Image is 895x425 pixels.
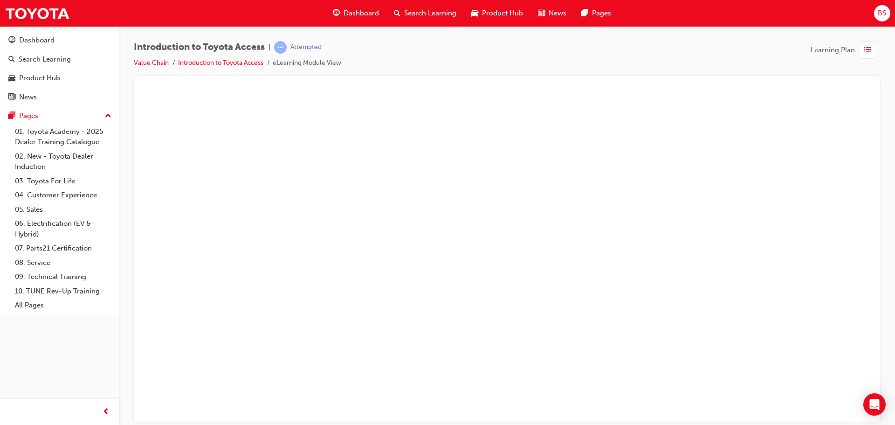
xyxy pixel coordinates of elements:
span: Search Learning [404,8,456,19]
a: Value Chain [134,59,169,67]
button: Learning Plan [811,41,880,59]
a: 01. Toyota Academy - 2025 Dealer Training Catalogue [11,125,115,149]
span: car-icon [8,74,15,83]
a: All Pages [11,298,115,313]
span: Learning Plan [811,45,855,56]
div: Dashboard [19,35,55,46]
span: BS [878,8,886,19]
span: up-icon [105,110,111,122]
a: search-iconSearch Learning [386,4,464,23]
a: 10. TUNE Rev-Up Training [11,284,115,299]
a: News [4,89,115,106]
a: 08. Service [11,256,115,270]
span: Dashboard [344,8,379,19]
span: car-icon [471,7,478,19]
span: Introduction to Toyota Access [134,42,265,53]
button: Pages [4,107,115,125]
span: guage-icon [8,36,15,45]
div: Attempted [290,43,322,52]
a: car-iconProduct Hub [464,4,530,23]
a: 05. Sales [11,202,115,217]
div: News [19,92,37,103]
span: search-icon [8,56,15,64]
span: Pages [592,8,611,19]
a: 06. Electrification (EV & Hybrid) [11,216,115,241]
a: Dashboard [4,32,115,49]
span: search-icon [394,7,400,19]
a: 03. Toyota For Life [11,174,115,188]
span: pages-icon [581,7,588,19]
span: news-icon [538,7,545,19]
a: 07. Parts21 Certification [11,241,115,256]
a: 04. Customer Experience [11,188,115,202]
div: Open Intercom Messenger [863,393,886,416]
a: guage-iconDashboard [325,4,386,23]
a: Product Hub [4,70,115,87]
span: guage-icon [333,7,340,19]
a: 09. Technical Training [11,270,115,284]
span: learningRecordVerb_ATTEMPT-icon [274,41,287,54]
span: News [549,8,566,19]
span: prev-icon [103,406,110,418]
span: list-icon [864,44,871,56]
div: Product Hub [19,73,60,84]
span: pages-icon [8,112,15,120]
a: 02. New - Toyota Dealer Induction [11,149,115,174]
a: Search Learning [4,51,115,68]
button: BS [874,5,890,21]
a: news-iconNews [530,4,574,23]
span: | [268,42,270,53]
button: DashboardSearch LearningProduct HubNews [4,30,115,107]
a: Introduction to Toyota Access [178,59,263,67]
div: Pages [19,111,38,121]
img: Trak [5,3,70,24]
li: eLearning Module View [273,58,341,69]
span: Product Hub [482,8,523,19]
div: Search Learning [19,54,71,65]
a: pages-iconPages [574,4,619,23]
span: news-icon [8,93,15,102]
